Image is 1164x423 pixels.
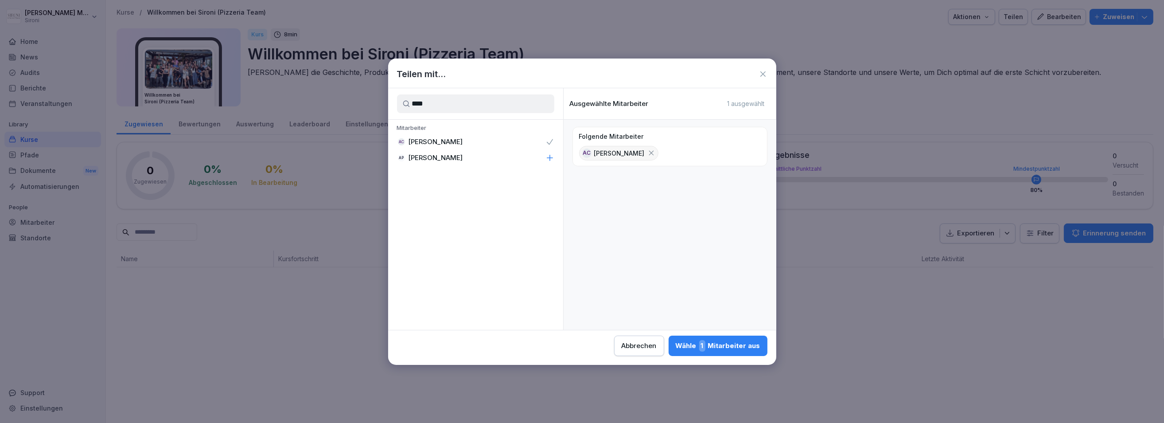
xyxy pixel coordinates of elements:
[398,138,405,145] div: AC
[622,341,657,351] div: Abbrechen
[594,149,645,158] p: [PERSON_NAME]
[699,340,705,352] span: 1
[397,67,446,81] h1: Teilen mit...
[582,149,592,158] div: AC
[409,137,463,146] p: [PERSON_NAME]
[409,153,463,162] p: [PERSON_NAME]
[570,100,649,108] p: Ausgewählte Mitarbeiter
[388,124,563,134] p: Mitarbeiter
[669,336,767,356] button: Wähle1Mitarbeiter aus
[728,100,765,108] p: 1 ausgewählt
[676,340,760,352] div: Wähle Mitarbeiter aus
[614,336,664,356] button: Abbrechen
[579,133,644,141] p: Folgende Mitarbeiter
[398,154,405,161] div: AP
